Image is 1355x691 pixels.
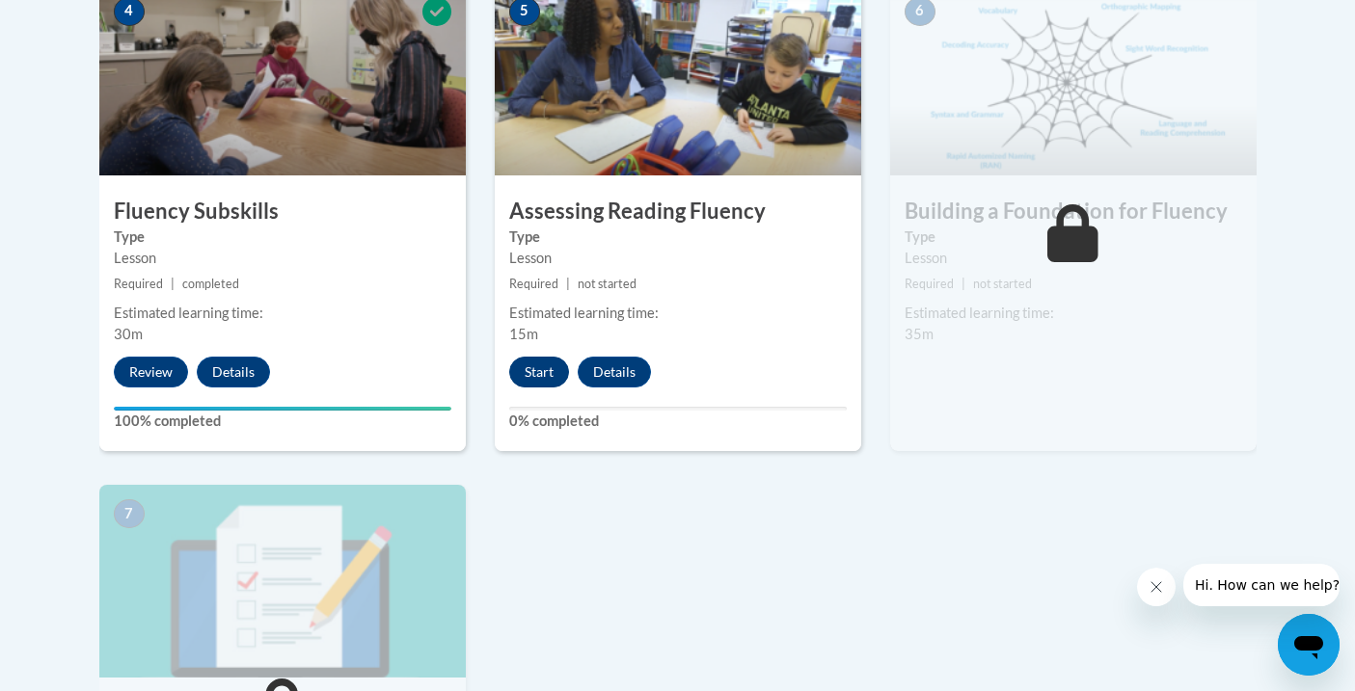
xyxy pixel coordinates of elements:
[114,411,451,432] label: 100% completed
[1278,614,1340,676] iframe: Button to launch messaging window
[1137,568,1176,606] iframe: Close message
[578,277,637,291] span: not started
[197,357,270,387] button: Details
[114,226,451,248] label: Type
[114,303,451,324] div: Estimated learning time:
[114,326,143,342] span: 30m
[905,248,1242,269] div: Lesson
[182,277,239,291] span: completed
[114,407,451,411] div: Your progress
[495,197,861,226] h3: Assessing Reading Fluency
[905,226,1242,248] label: Type
[1183,564,1340,606] iframe: Message from company
[114,499,145,528] span: 7
[905,303,1242,324] div: Estimated learning time:
[509,226,847,248] label: Type
[905,277,954,291] span: Required
[509,277,558,291] span: Required
[114,357,188,387] button: Review
[509,326,538,342] span: 15m
[973,277,1032,291] span: not started
[509,303,847,324] div: Estimated learning time:
[578,357,651,387] button: Details
[509,411,847,432] label: 0% completed
[99,485,466,678] img: Course Image
[99,197,466,226] h3: Fluency Subskills
[905,326,934,342] span: 35m
[962,277,965,291] span: |
[114,277,163,291] span: Required
[566,277,570,291] span: |
[171,277,175,291] span: |
[114,248,451,269] div: Lesson
[890,197,1257,226] h3: Building a Foundation for Fluency
[509,248,847,269] div: Lesson
[509,357,569,387] button: Start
